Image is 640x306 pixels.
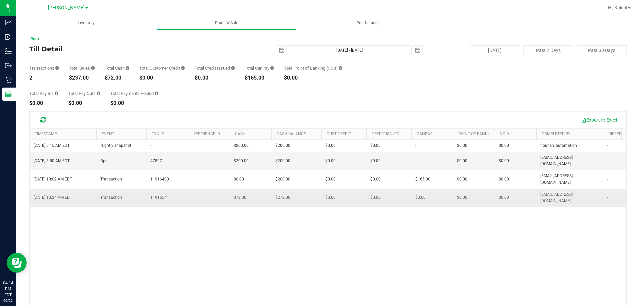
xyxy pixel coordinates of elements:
span: select [277,46,286,55]
div: Total Pay Outs [68,91,100,96]
span: $0.00 [457,143,467,149]
button: Past 30 Days [577,45,627,55]
span: Purchasing [347,20,387,26]
span: 47897 [150,158,162,164]
inline-svg: Retail [5,77,12,83]
span: flourish_automation [540,143,577,149]
button: Past 7 Days [523,45,573,55]
span: - [607,158,608,164]
inline-svg: Analytics [5,19,12,26]
a: Cust Credit [327,132,351,136]
span: $72.00 [234,194,246,201]
i: Sum of all successful refund transaction amounts from purchase returns resulting in account credi... [231,66,235,70]
div: $0.00 [195,75,235,81]
span: $0.00 [499,143,509,149]
inline-svg: Inbound [5,34,12,40]
span: Point of Sale [206,20,247,26]
div: $0.00 [29,101,58,106]
i: Sum of all cash pay-outs removed from the till within the date range. [97,91,100,96]
span: $0.00 [499,176,509,182]
p: 09/25 [3,298,13,303]
inline-svg: Outbound [5,62,12,69]
span: $200.00 [275,143,290,149]
i: Sum of the successful, non-voided point-of-banking payment transaction amounts, both via payment ... [339,66,342,70]
span: 11916541 [150,194,169,201]
div: $237.00 [69,75,95,81]
span: $0.00 [499,194,509,201]
span: [DATE] 10:24 AM EDT [34,194,72,201]
span: - [415,143,416,149]
iframe: Resource center [7,253,27,273]
span: $0.00 [370,194,381,201]
div: Total Payments Voided [110,91,158,96]
span: Inventory [69,20,104,26]
div: Total Customer Credit [139,66,185,70]
inline-svg: Reports [5,91,12,98]
span: [EMAIL_ADDRESS][DOMAIN_NAME] [540,154,599,167]
i: Sum of all voided payment transaction amounts (excluding tips and transaction fees) within the da... [155,91,158,96]
span: [DATE] 10:02 AM EDT [34,176,72,182]
span: select [413,46,422,55]
span: $0.00 [370,176,381,182]
i: Count of all successful payment transactions, possibly including voids, refunds, and cash-back fr... [55,66,59,70]
div: $165.00 [245,75,274,81]
span: $0.00 [457,194,467,201]
a: Inventory [16,16,156,30]
a: Void [500,132,509,136]
div: 2 [29,75,59,81]
a: Back [29,37,39,41]
a: TXN ID [152,132,164,136]
div: $0.00 [284,75,342,81]
a: Difference [608,132,632,136]
span: [DATE] 8:50 AM EDT [34,158,70,164]
span: $0.00 [234,176,244,182]
span: - [607,143,608,149]
span: - [150,143,151,149]
div: $72.00 [105,75,129,81]
a: CanPay [417,132,432,136]
div: Total Sales [69,66,95,70]
a: Credit Issued [372,132,399,136]
div: $0.00 [110,101,158,106]
inline-svg: Inventory [5,48,12,55]
div: Transactions [29,66,59,70]
span: Hi, Kaleb! [608,5,627,10]
span: 11916400 [150,176,169,182]
div: Total Point of Banking (POB) [284,66,342,70]
button: [DATE] [470,45,520,55]
span: $0.00 [325,158,336,164]
button: Export to Excel [577,114,621,126]
a: REFERENCE ID [193,132,220,136]
a: Point of Banking (POB) [458,132,506,136]
span: Transaction [100,176,122,182]
span: $0.00 [457,176,467,182]
div: $0.00 [68,101,100,106]
a: Timestamp [35,132,57,136]
i: Sum of all cash pay-ins added to the till within the date range. [55,91,58,96]
i: Sum of all successful, non-voided payment transaction amounts (excluding tips and transaction fee... [91,66,95,70]
span: $272.00 [275,194,290,201]
span: $0.00 [370,143,381,149]
span: - [607,176,608,182]
p: 04:14 PM EDT [3,280,13,298]
span: $200.00 [275,176,290,182]
div: Total Cash [105,66,129,70]
div: Total CanPay [245,66,274,70]
a: Completed By [542,132,570,136]
span: $200.00 [234,158,249,164]
div: $0.00 [139,75,185,81]
span: Transaction [100,194,122,201]
span: $0.00 [499,158,509,164]
span: $0.00 [415,194,426,201]
i: Sum of all successful, non-voided cash payment transaction amounts (excluding tips and transactio... [126,66,129,70]
span: $165.00 [415,176,430,182]
span: Nightly snapshot [100,143,131,149]
div: Total Credit Issued [195,66,235,70]
span: $0.00 [370,158,381,164]
a: Event [102,132,114,136]
span: [EMAIL_ADDRESS][DOMAIN_NAME] [540,173,599,185]
span: $0.00 [325,176,336,182]
span: $200.00 [234,143,249,149]
span: $0.00 [325,194,336,201]
a: Cash [235,132,246,136]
